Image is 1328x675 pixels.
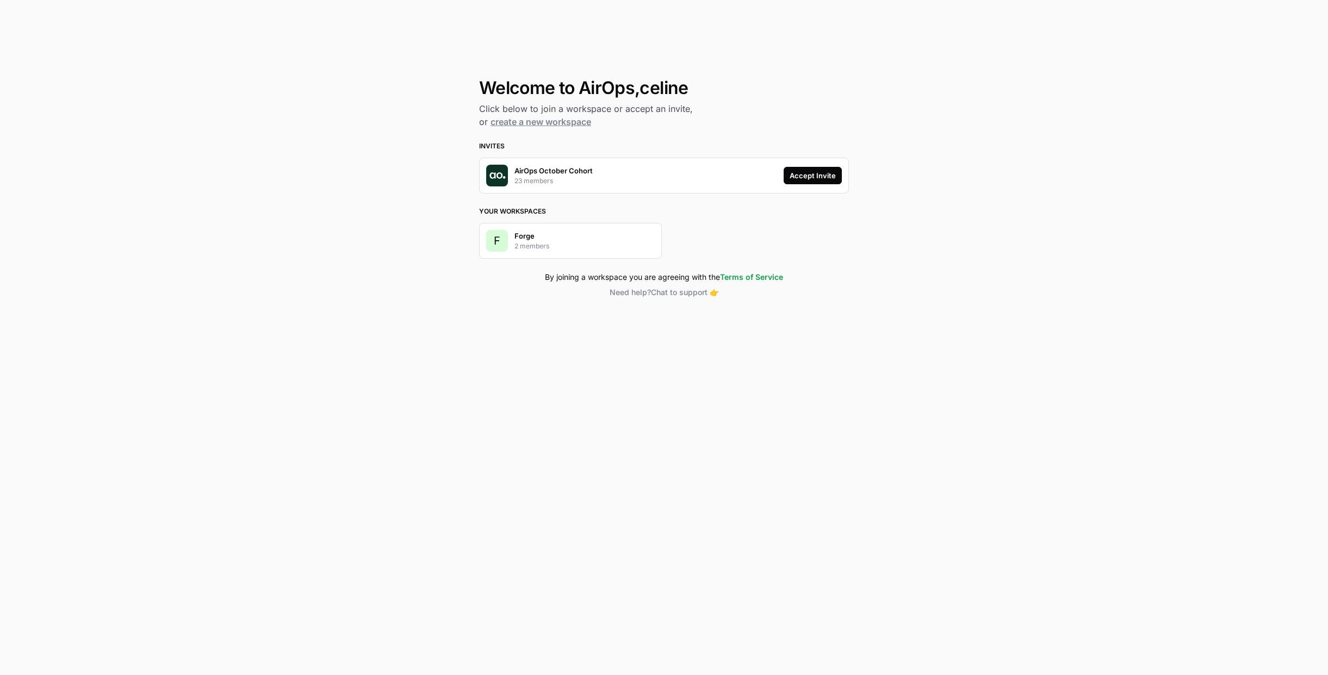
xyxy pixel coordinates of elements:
h1: Welcome to AirOps, celine [479,78,849,98]
h2: Click below to join a workspace or accept an invite, or [479,102,849,128]
h3: Your Workspaces [479,207,849,216]
button: Need help?Chat to support 👉 [479,287,849,298]
h3: Invites [479,141,849,151]
p: Forge [514,230,535,241]
span: Chat to support 👉 [651,287,719,297]
img: Company Logo [486,165,508,186]
p: 23 members [514,176,553,186]
p: 2 members [514,241,549,251]
button: FForge2 members [479,223,662,259]
a: Terms of Service [720,272,783,282]
span: F [494,233,500,248]
div: By joining a workspace you are agreeing with the [479,272,849,283]
p: AirOps October Cohort [514,165,593,176]
a: create a new workspace [491,116,591,127]
button: Accept Invite [784,167,842,184]
span: Need help? [610,287,651,297]
div: Accept Invite [790,170,836,181]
